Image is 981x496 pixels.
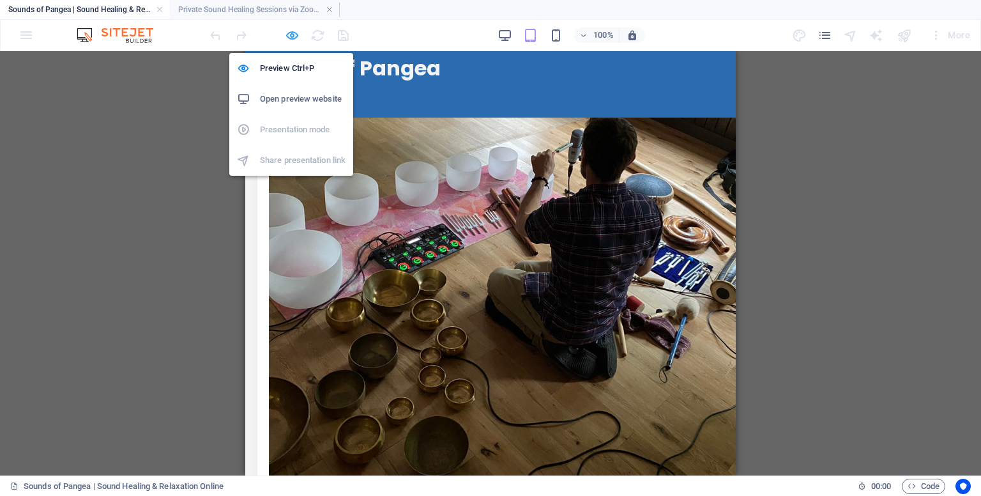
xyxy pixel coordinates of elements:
[73,27,169,43] img: Editor Logo
[10,479,224,494] a: Click to cancel selection. Double-click to open Pages
[880,481,882,491] span: :
[574,27,620,43] button: 100%
[858,479,892,494] h6: Session time
[817,28,832,43] i: Pages (Ctrl+Alt+S)
[627,29,638,41] i: On resize automatically adjust zoom level to fit chosen device.
[170,3,340,17] h4: Private Sound Healing Sessions via Zoom | Sounds of Pangea
[260,91,346,107] h6: Open preview website
[955,479,971,494] button: Usercentrics
[5,3,195,31] span: Sounds of Pangea
[260,61,346,76] h6: Preview Ctrl+P
[817,27,833,43] button: pages
[24,50,514,425] img: Robert playing tuning fork with a selection of sound healing instruments surrounding him
[593,27,614,43] h6: 100%
[5,5,486,29] a: Sounds of Pangea
[908,479,939,494] span: Code
[871,479,891,494] span: 00 00
[902,479,945,494] button: Code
